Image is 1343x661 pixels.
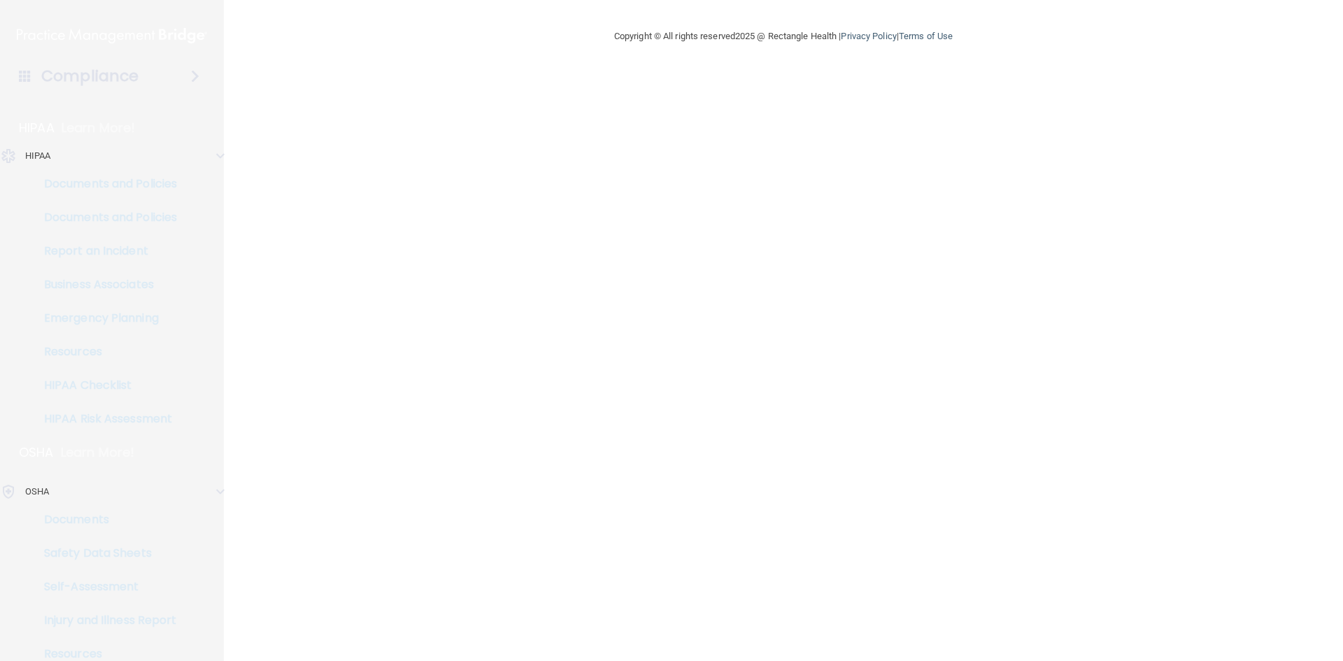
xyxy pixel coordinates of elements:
[9,244,200,258] p: Report an Incident
[9,580,200,594] p: Self-Assessment
[9,211,200,225] p: Documents and Policies
[61,444,135,461] p: Learn More!
[9,613,200,627] p: Injury and Illness Report
[17,22,207,50] img: PMB logo
[9,345,200,359] p: Resources
[62,120,136,136] p: Learn More!
[9,647,200,661] p: Resources
[25,148,51,164] p: HIPAA
[9,278,200,292] p: Business Associates
[25,483,49,500] p: OSHA
[528,14,1039,59] div: Copyright © All rights reserved 2025 @ Rectangle Health | |
[9,311,200,325] p: Emergency Planning
[9,412,200,426] p: HIPAA Risk Assessment
[9,378,200,392] p: HIPAA Checklist
[19,444,54,461] p: OSHA
[19,120,55,136] p: HIPAA
[9,546,200,560] p: Safety Data Sheets
[41,66,138,86] h4: Compliance
[899,31,953,41] a: Terms of Use
[9,177,200,191] p: Documents and Policies
[9,513,200,527] p: Documents
[841,31,896,41] a: Privacy Policy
